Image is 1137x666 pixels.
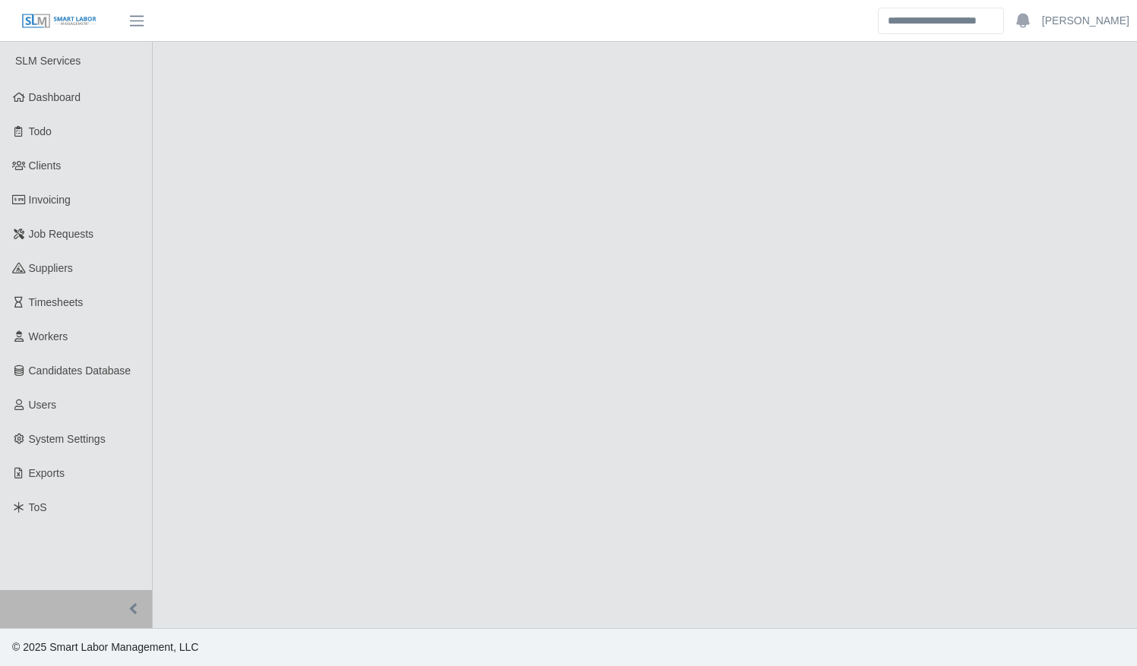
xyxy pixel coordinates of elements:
[29,228,94,240] span: Job Requests
[29,330,68,342] span: Workers
[29,194,71,206] span: Invoicing
[1042,13,1129,29] a: [PERSON_NAME]
[15,55,81,67] span: SLM Services
[29,501,47,513] span: ToS
[29,262,73,274] span: Suppliers
[29,296,84,308] span: Timesheets
[29,159,62,172] span: Clients
[878,8,1004,34] input: Search
[29,433,106,445] span: System Settings
[29,399,57,411] span: Users
[29,125,52,137] span: Todo
[29,467,65,479] span: Exports
[29,365,131,377] span: Candidates Database
[29,91,81,103] span: Dashboard
[21,13,97,30] img: SLM Logo
[12,641,198,653] span: © 2025 Smart Labor Management, LLC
